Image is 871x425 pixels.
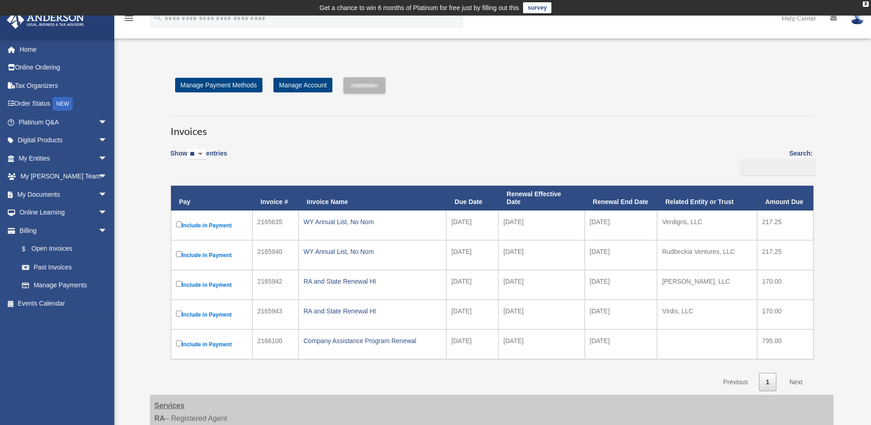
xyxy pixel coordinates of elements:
[176,311,182,317] input: Include in Payment
[6,149,121,167] a: My Entitiesarrow_drop_down
[252,240,299,270] td: 2165940
[320,2,519,13] div: Get a chance to win 6 months of Platinum for free just by filling out this
[446,329,498,359] td: [DATE]
[498,210,584,240] td: [DATE]
[6,40,121,59] a: Home
[252,300,299,329] td: 2165943
[27,243,32,255] span: $
[863,1,869,7] div: close
[850,11,864,25] img: User Pic
[6,185,121,204] a: My Documentsarrow_drop_down
[171,148,227,169] label: Show entries
[657,270,757,300] td: [PERSON_NAME], LLC
[13,276,117,295] a: Manage Payments
[53,97,73,111] div: NEW
[304,305,442,317] div: RA and State Renewal HI
[98,221,117,240] span: arrow_drop_down
[657,300,757,329] td: Virdis, LLC
[98,149,117,168] span: arrow_drop_down
[98,131,117,150] span: arrow_drop_down
[657,240,757,270] td: Rudbeckia Ventures, LLC
[446,210,498,240] td: [DATE]
[585,210,657,240] td: [DATE]
[757,186,813,210] th: Amount Due: activate to sort column ascending
[176,281,182,287] input: Include in Payment
[757,300,813,329] td: 170.00
[176,251,182,257] input: Include in Payment
[585,270,657,300] td: [DATE]
[252,186,299,210] th: Invoice #: activate to sort column ascending
[98,185,117,204] span: arrow_drop_down
[523,2,551,13] a: survey
[175,78,262,92] a: Manage Payment Methods
[176,340,182,346] input: Include in Payment
[757,329,813,359] td: 795.00
[585,300,657,329] td: [DATE]
[252,210,299,240] td: 2165635
[304,215,442,228] div: WY Annual List, No Nom
[6,76,121,95] a: Tax Organizers
[498,300,584,329] td: [DATE]
[498,240,584,270] td: [DATE]
[446,240,498,270] td: [DATE]
[299,186,447,210] th: Invoice Name: activate to sort column ascending
[6,95,121,113] a: Order StatusNEW
[6,204,121,222] a: Online Learningarrow_drop_down
[498,186,584,210] th: Renewal Effective Date: activate to sort column ascending
[446,186,498,210] th: Due Date: activate to sort column ascending
[6,113,121,131] a: Platinum Q&Aarrow_drop_down
[171,116,813,139] h3: Invoices
[176,339,247,350] label: Include in Payment
[585,240,657,270] td: [DATE]
[155,414,165,422] strong: RA
[783,373,810,392] a: Next
[123,16,134,24] a: menu
[123,13,134,24] i: menu
[498,270,584,300] td: [DATE]
[176,220,247,231] label: Include in Payment
[98,167,117,186] span: arrow_drop_down
[13,258,117,276] a: Past Invoices
[6,131,121,150] a: Digital Productsarrow_drop_down
[657,186,757,210] th: Related Entity or Trust: activate to sort column ascending
[585,186,657,210] th: Renewal End Date: activate to sort column ascending
[304,245,442,258] div: WY Annual List, No Nom
[187,149,206,160] select: Showentries
[4,11,87,29] img: Anderson Advisors Platinum Portal
[6,294,121,312] a: Events Calendar
[13,240,112,258] a: $Open Invoices
[498,329,584,359] td: [DATE]
[585,329,657,359] td: [DATE]
[304,334,442,347] div: Company Assistance Program Renewal
[737,148,813,176] label: Search:
[98,113,117,132] span: arrow_drop_down
[176,279,247,291] label: Include in Payment
[757,270,813,300] td: 170.00
[757,240,813,270] td: 217.25
[446,300,498,329] td: [DATE]
[759,373,776,392] a: 1
[716,373,754,392] a: Previous
[657,210,757,240] td: Verdigris, LLC
[252,329,299,359] td: 2166100
[740,159,816,176] input: Search:
[6,167,121,186] a: My [PERSON_NAME] Teamarrow_drop_down
[6,221,117,240] a: Billingarrow_drop_down
[757,210,813,240] td: 217.25
[176,221,182,227] input: Include in Payment
[273,78,332,92] a: Manage Account
[153,12,163,22] i: search
[446,270,498,300] td: [DATE]
[155,402,185,409] strong: Services
[171,186,252,210] th: Pay: activate to sort column descending
[176,249,247,261] label: Include in Payment
[304,275,442,288] div: RA and State Renewal HI
[98,204,117,222] span: arrow_drop_down
[6,59,121,77] a: Online Ordering
[252,270,299,300] td: 2165942
[176,309,247,320] label: Include in Payment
